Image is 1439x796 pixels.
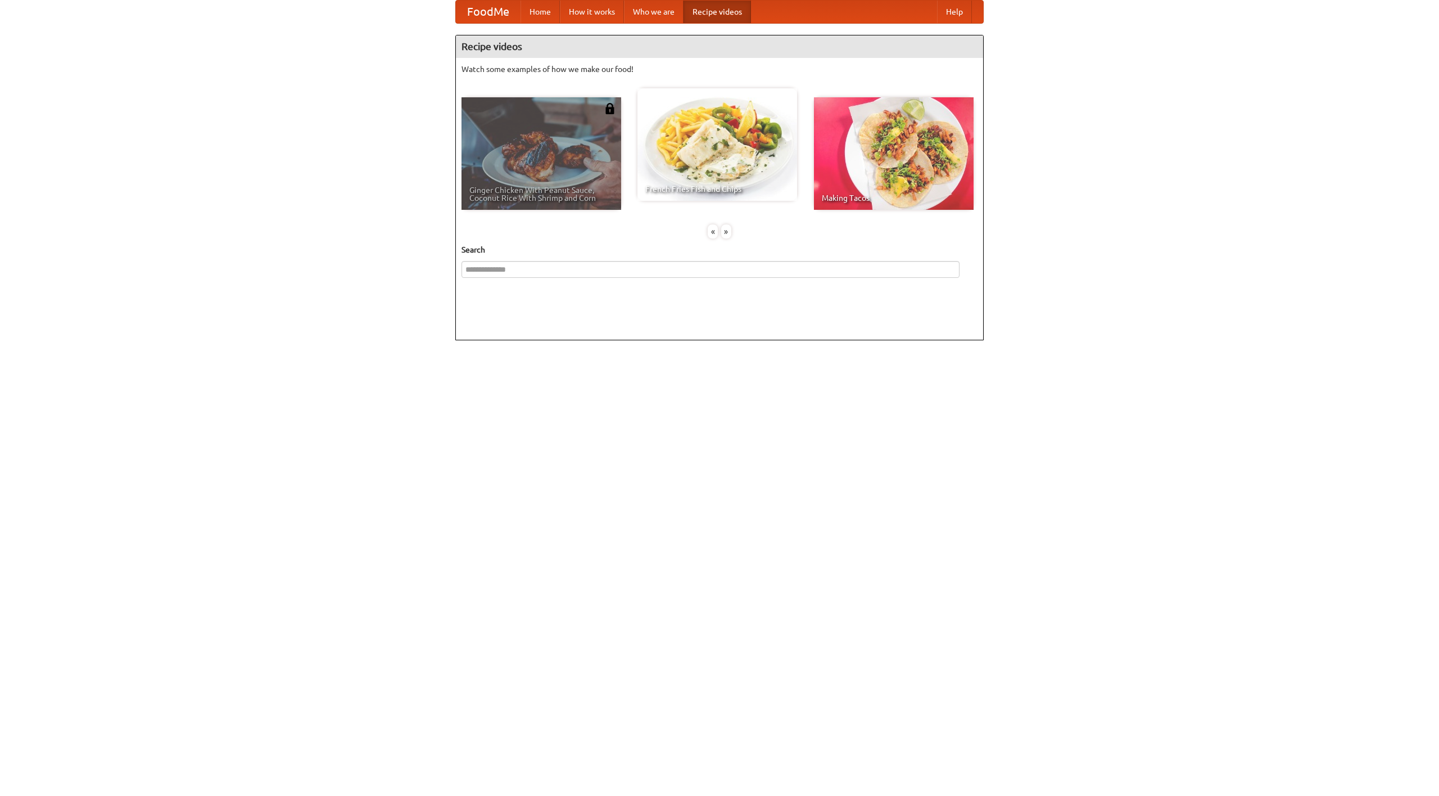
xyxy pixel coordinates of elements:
span: French Fries Fish and Chips [645,185,789,193]
div: » [721,224,731,239]
span: Making Tacos [822,194,966,202]
a: Recipe videos [684,1,751,23]
a: French Fries Fish and Chips [637,88,797,201]
h4: Recipe videos [456,35,983,58]
a: How it works [560,1,624,23]
a: Home [521,1,560,23]
p: Watch some examples of how we make our food! [461,64,978,75]
a: Who we are [624,1,684,23]
h5: Search [461,244,978,255]
a: FoodMe [456,1,521,23]
div: « [708,224,718,239]
a: Making Tacos [814,97,974,210]
img: 483408.png [604,103,616,114]
a: Help [937,1,972,23]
